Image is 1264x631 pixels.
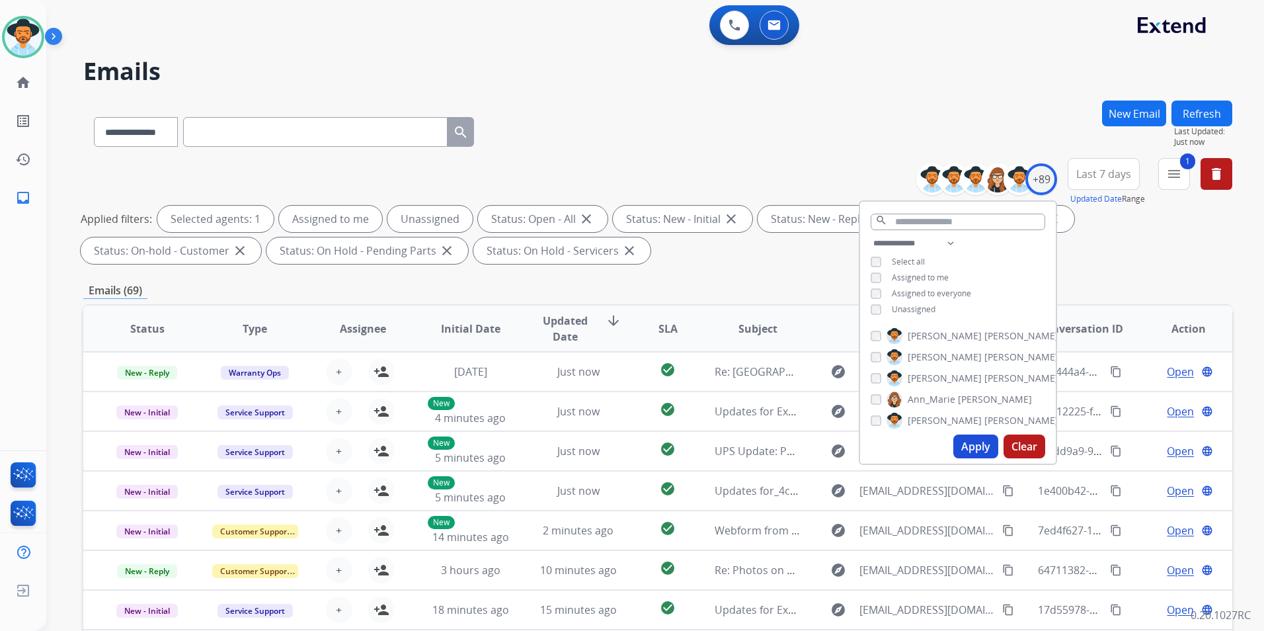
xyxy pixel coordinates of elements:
button: Last 7 days [1068,158,1140,190]
span: Customer Support [212,564,298,578]
mat-icon: explore [830,523,846,538]
p: New [428,476,455,489]
div: Assigned to me [279,206,382,232]
mat-icon: menu [1166,166,1182,182]
mat-icon: close [578,211,594,227]
button: + [326,438,352,464]
span: + [336,403,342,419]
span: Assignee [340,321,386,337]
span: [PERSON_NAME] [908,351,982,364]
mat-icon: check_circle [660,481,676,497]
mat-icon: person_add [374,364,389,380]
mat-icon: explore [830,562,846,578]
span: Range [1070,193,1145,204]
mat-icon: content_copy [1110,485,1122,497]
span: New - Initial [116,445,178,459]
span: New - Reply [117,366,177,380]
span: 4 minutes ago [435,411,506,425]
div: Status: New - Reply [758,206,897,232]
span: Initial Date [441,321,500,337]
button: + [326,398,352,425]
span: Customer Support [212,525,298,538]
mat-icon: explore [830,602,846,618]
span: Just now [557,484,600,498]
div: Status: Open - All [478,206,608,232]
span: Last 7 days [1076,171,1131,177]
p: New [428,516,455,529]
mat-icon: content_copy [1002,485,1014,497]
mat-icon: person_add [374,523,389,538]
div: Selected agents: 1 [157,206,274,232]
span: + [336,562,342,578]
button: New Email [1102,101,1166,126]
span: New - Initial [116,604,178,618]
span: Ann_Marie [908,393,955,406]
button: Clear [1004,435,1045,458]
mat-icon: person_add [374,602,389,618]
span: [EMAIL_ADDRESS][DOMAIN_NAME] [859,523,995,538]
mat-icon: home [15,75,31,91]
mat-icon: history [15,151,31,167]
span: Service Support [217,485,293,499]
mat-icon: check_circle [660,362,676,378]
span: + [336,602,342,618]
span: + [336,364,342,380]
span: New - Reply [117,564,177,578]
mat-icon: person_add [374,562,389,578]
span: Open [1167,602,1194,618]
mat-icon: content_copy [1110,525,1122,536]
span: Updated Date [535,313,595,345]
span: Service Support [217,405,293,419]
span: + [336,443,342,459]
span: Just now [557,364,600,379]
div: +89 [1025,163,1057,195]
div: Status: New - Initial [613,206,752,232]
mat-icon: content_copy [1002,604,1014,616]
span: Just now [557,444,600,458]
span: 2 minutes ago [543,523,613,538]
button: + [326,478,352,504]
mat-icon: language [1201,485,1213,497]
span: Updates for_4c542b6c-787e-44aa-980f-b4a94d87c59c_Chavez Nicalette [715,484,1066,498]
span: [EMAIL_ADDRESS][DOMAIN_NAME] [859,602,995,618]
button: Apply [953,435,998,458]
mat-icon: explore [830,403,846,419]
span: [DATE] [454,364,487,379]
span: Service Support [217,445,293,459]
p: Emails (69) [83,282,147,299]
span: Status [130,321,165,337]
span: 5 minutes ago [435,450,506,465]
span: Service Support [217,604,293,618]
span: Last Updated: [1174,126,1232,137]
span: New - Initial [116,405,178,419]
span: Open [1167,562,1194,578]
span: [PERSON_NAME] [958,393,1032,406]
span: SLA [658,321,678,337]
span: 7ed4f627-1709-4ce3-828a-6a212b21c447 [1038,523,1239,538]
span: 15 minutes ago [540,603,617,617]
span: [PERSON_NAME] [984,372,1058,385]
mat-icon: language [1201,366,1213,378]
mat-icon: check_circle [660,560,676,576]
mat-icon: content_copy [1110,564,1122,576]
span: New - Initial [116,525,178,538]
span: Assigned to everyone [892,288,971,299]
span: Assigned to me [892,272,949,283]
mat-icon: explore [830,364,846,380]
span: Open [1167,523,1194,538]
p: New [428,397,455,410]
span: [PERSON_NAME] [908,372,982,385]
mat-icon: person_add [374,483,389,499]
span: Re: [GEOGRAPHIC_DATA] SO:624H049394 CXID: 624H049083 [715,364,1011,379]
p: 0.20.1027RC [1191,607,1251,623]
span: Open [1167,483,1194,499]
span: 14 minutes ago [432,530,509,544]
span: [EMAIL_ADDRESS][DOMAIN_NAME] [859,562,995,578]
span: Open [1167,443,1194,459]
span: [PERSON_NAME] [984,329,1058,343]
span: Updates for Extent 4c542b6c-787e-44aa-980f-b4a94d87c59c_Chavez Nicalette [715,603,1098,617]
mat-icon: check_circle [660,401,676,417]
mat-icon: delete [1208,166,1224,182]
span: Just now [557,404,600,419]
mat-icon: language [1201,564,1213,576]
